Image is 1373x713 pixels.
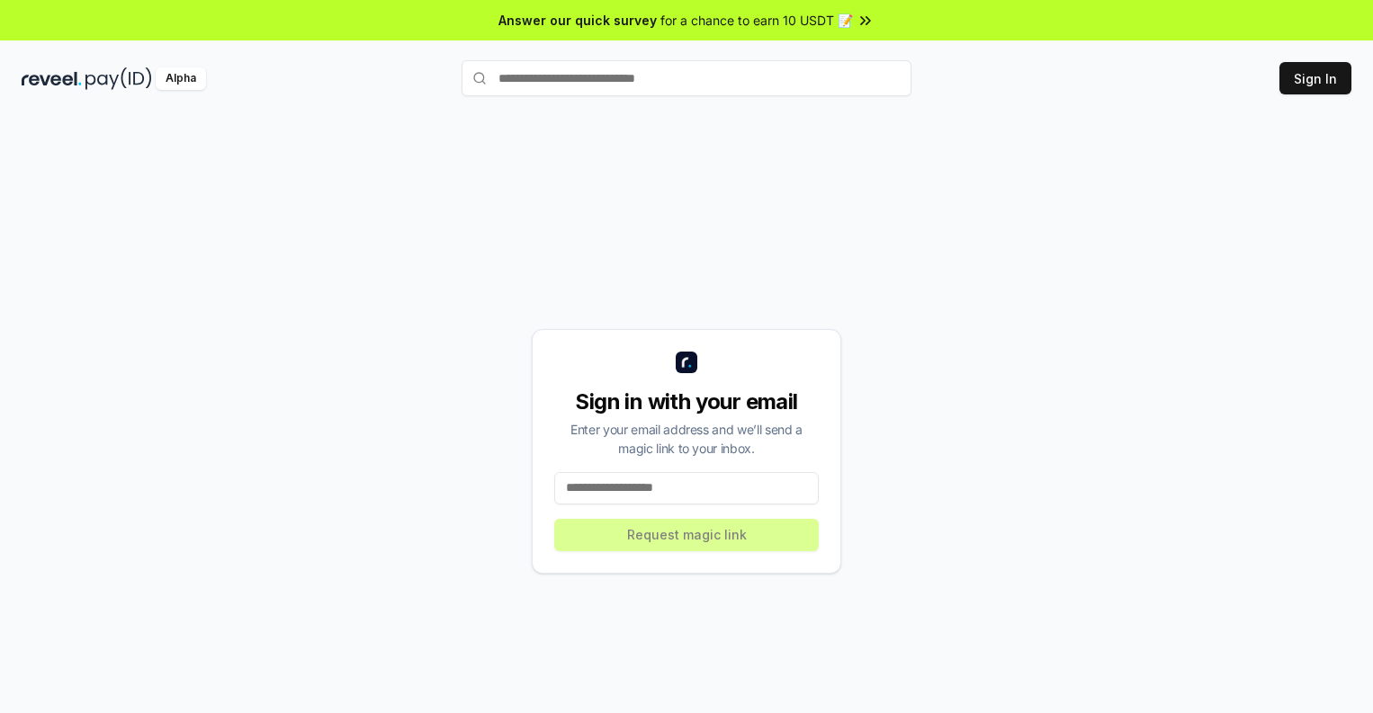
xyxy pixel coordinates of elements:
[498,11,657,30] span: Answer our quick survey
[676,352,697,373] img: logo_small
[156,67,206,90] div: Alpha
[554,388,819,416] div: Sign in with your email
[660,11,853,30] span: for a chance to earn 10 USDT 📝
[1279,62,1351,94] button: Sign In
[554,420,819,458] div: Enter your email address and we’ll send a magic link to your inbox.
[22,67,82,90] img: reveel_dark
[85,67,152,90] img: pay_id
